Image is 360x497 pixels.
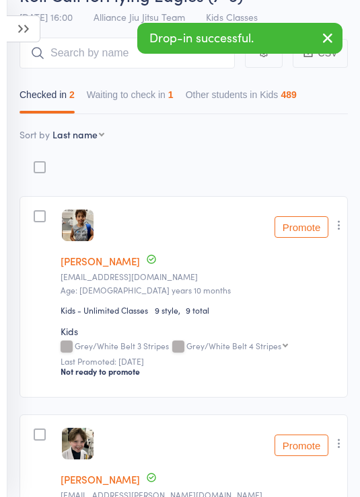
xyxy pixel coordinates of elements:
[168,89,174,100] div: 1
[137,23,343,54] div: Drop-in successful.
[20,83,75,114] button: Checked in2
[61,366,338,377] div: Not ready to promote
[281,89,296,100] div: 489
[186,341,281,350] div: Grey/White Belt 4 Stripes
[61,272,338,281] small: stuarth7@gmail.com
[62,428,94,459] img: image1719295291.png
[155,304,186,316] span: 9 style
[186,304,209,316] span: 9 total
[61,357,338,366] small: Last Promoted: [DATE]
[275,216,328,238] button: Promote
[20,38,235,69] input: Search by name
[61,472,140,486] a: [PERSON_NAME]
[186,83,297,114] button: Other students in Kids489
[61,284,231,296] span: Age: [DEMOGRAPHIC_DATA] years 10 months
[206,10,258,24] span: Kids Classes
[61,254,140,268] a: [PERSON_NAME]
[87,83,174,114] button: Waiting to check in1
[20,10,73,24] span: [DATE] 16:00
[94,10,185,24] span: Alliance Jiu Jitsu Team
[62,210,94,241] img: image1739944279.png
[52,128,98,141] div: Last name
[20,128,50,141] label: Sort by
[61,324,338,338] div: Kids
[275,435,328,456] button: Promote
[69,89,75,100] div: 2
[61,304,148,316] div: Kids - Unlimited Classes
[61,341,338,353] div: Grey/White Belt 3 Stripes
